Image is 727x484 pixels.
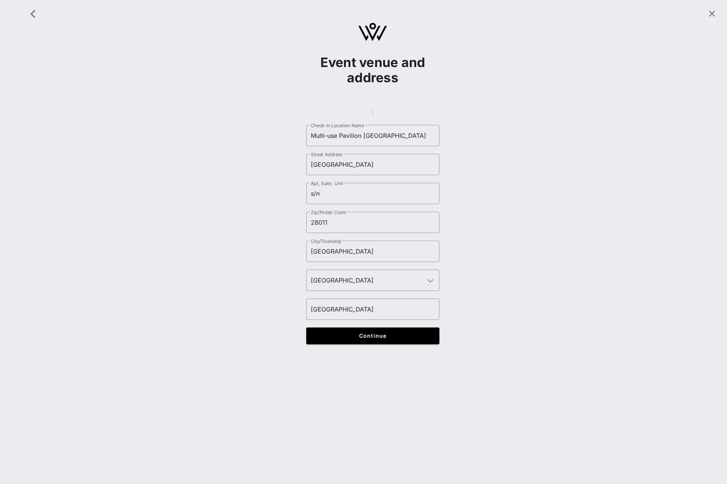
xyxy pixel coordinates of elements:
input: State [311,303,435,315]
label: City/Township [311,238,341,244]
span: Continue [313,332,432,339]
label: Zip/Postal Code [311,209,346,215]
label: Apt, Suite, Unit [311,181,343,186]
button: Continue [306,327,439,344]
label: Check-In Location Name [311,123,364,128]
h1: Event venue and address [306,55,439,85]
img: logo.svg [358,23,387,41]
input: Country [311,274,424,286]
label: Street Address [311,152,342,157]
